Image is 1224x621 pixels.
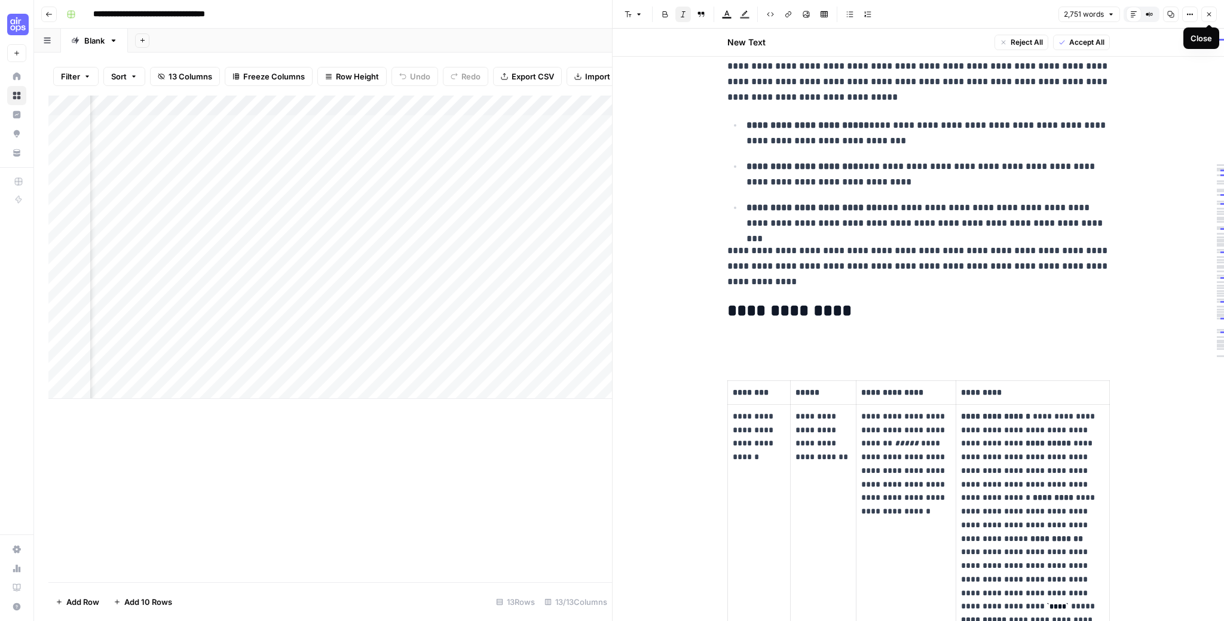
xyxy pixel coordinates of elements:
a: Home [7,67,26,86]
button: Export CSV [493,67,562,86]
div: Blank [84,35,105,47]
a: Browse [7,86,26,105]
img: September Cohort Logo [7,14,29,35]
button: Row Height [317,67,387,86]
div: Close [1191,32,1212,44]
span: Accept All [1069,37,1104,48]
span: 13 Columns [169,70,212,82]
button: Redo [443,67,488,86]
button: Undo [391,67,438,86]
div: 13 Rows [491,592,540,611]
button: Filter [53,67,99,86]
div: 13/13 Columns [540,592,612,611]
span: Add 10 Rows [124,596,172,608]
span: 2,751 words [1064,9,1104,20]
button: Freeze Columns [225,67,313,86]
button: 13 Columns [150,67,220,86]
a: Settings [7,540,26,559]
button: 2,751 words [1058,7,1120,22]
button: Add 10 Rows [106,592,179,611]
button: Import CSV [567,67,636,86]
button: Add Row [48,592,106,611]
a: Learning Hub [7,578,26,597]
span: Row Height [336,70,379,82]
a: Usage [7,559,26,578]
a: Insights [7,105,26,124]
a: Your Data [7,143,26,162]
span: Add Row [66,596,99,608]
span: Freeze Columns [243,70,305,82]
a: Blank [61,29,128,53]
span: Sort [111,70,127,82]
span: Redo [461,70,481,82]
a: Opportunities [7,124,26,143]
span: Reject All [1011,37,1043,48]
span: Filter [61,70,80,82]
button: Help + Support [7,597,26,616]
button: Reject All [994,35,1048,50]
button: Workspace: September Cohort [7,10,26,39]
button: Sort [103,67,145,86]
button: Accept All [1053,35,1110,50]
span: Export CSV [512,70,554,82]
span: Import CSV [585,70,628,82]
h2: New Text [727,36,766,48]
span: Undo [410,70,430,82]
